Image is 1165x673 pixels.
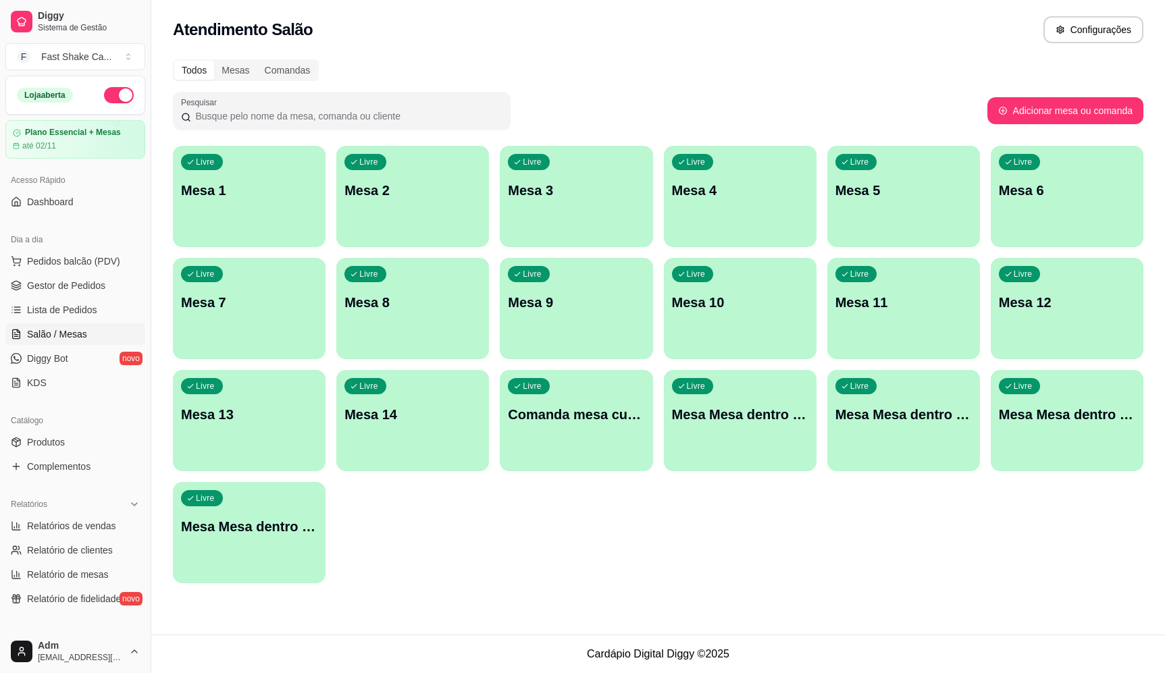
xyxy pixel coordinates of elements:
p: Livre [196,157,215,167]
span: Diggy Bot [27,352,68,365]
button: Adm[EMAIL_ADDRESS][DOMAIN_NAME] [5,635,145,668]
p: Comanda mesa cupim [508,405,644,424]
a: Diggy Botnovo [5,348,145,369]
p: Mesa Mesa dentro vermelha [181,517,317,536]
div: Dia a dia [5,229,145,250]
p: Mesa 6 [999,181,1135,200]
p: Livre [850,269,869,279]
p: Mesa 10 [672,293,808,312]
p: Livre [359,157,378,167]
a: Plano Essencial + Mesasaté 02/11 [5,120,145,159]
p: Mesa 13 [181,405,317,424]
p: Mesa 11 [835,293,972,312]
p: Mesa 3 [508,181,644,200]
button: Pedidos balcão (PDV) [5,250,145,272]
button: LivreMesa 1 [173,146,326,247]
span: Gestor de Pedidos [27,279,105,292]
p: Mesa 1 [181,181,317,200]
a: KDS [5,372,145,394]
button: Select a team [5,43,145,70]
p: Mesa 7 [181,293,317,312]
span: KDS [27,376,47,389]
button: LivreMesa 14 [336,370,489,471]
p: Livre [1014,157,1033,167]
button: LivreMesa 3 [500,146,652,247]
span: [EMAIL_ADDRESS][DOMAIN_NAME] [38,652,124,663]
div: Todos [174,61,214,80]
p: Mesa Mesa dentro laranja [835,405,972,424]
span: Dashboard [27,195,74,209]
button: LivreMesa 10 [664,258,817,359]
button: LivreMesa 2 [336,146,489,247]
p: Mesa 9 [508,293,644,312]
div: Catálogo [5,410,145,431]
p: Livre [1014,269,1033,279]
a: Produtos [5,431,145,453]
span: Produtos [27,435,65,449]
button: Alterar Status [104,87,134,103]
p: Livre [196,381,215,392]
button: LivreMesa Mesa dentro laranja [827,370,980,471]
p: Livre [687,381,706,392]
a: DiggySistema de Gestão [5,5,145,38]
button: LivreComanda mesa cupim [500,370,652,471]
span: Relatórios [11,499,47,510]
span: Pedidos balcão (PDV) [27,254,120,268]
button: LivreMesa 5 [827,146,980,247]
span: Complementos [27,460,90,473]
article: Plano Essencial + Mesas [25,128,121,138]
p: Livre [687,157,706,167]
a: Relatório de mesas [5,564,145,585]
a: Complementos [5,456,145,477]
div: Mesas [214,61,257,80]
span: Relatório de mesas [27,568,109,581]
span: Adm [38,640,124,652]
button: LivreMesa 9 [500,258,652,359]
a: Relatório de fidelidadenovo [5,588,145,610]
p: Mesa Mesa dentro verde [999,405,1135,424]
a: Relatório de clientes [5,539,145,561]
p: Livre [359,269,378,279]
button: Adicionar mesa ou comanda [987,97,1143,124]
button: LivreMesa 8 [336,258,489,359]
p: Livre [687,269,706,279]
button: LivreMesa 4 [664,146,817,247]
button: LivreMesa Mesa dentro vermelha [173,482,326,583]
input: Pesquisar [191,109,502,123]
p: Livre [196,269,215,279]
label: Pesquisar [181,97,222,108]
span: Lista de Pedidos [27,303,97,317]
button: LivreMesa Mesa dentro verde [991,370,1143,471]
a: Lista de Pedidos [5,299,145,321]
p: Livre [359,381,378,392]
a: Dashboard [5,191,145,213]
p: Mesa 4 [672,181,808,200]
button: LivreMesa 12 [991,258,1143,359]
p: Mesa 8 [344,293,481,312]
button: LivreMesa Mesa dentro azul [664,370,817,471]
span: F [17,50,30,63]
span: Salão / Mesas [27,327,87,341]
p: Livre [523,157,542,167]
h2: Atendimento Salão [173,19,313,41]
p: Livre [523,381,542,392]
article: até 02/11 [22,140,56,151]
p: Livre [1014,381,1033,392]
p: Livre [523,269,542,279]
p: Livre [850,157,869,167]
div: Loja aberta [17,88,73,103]
div: Gerenciar [5,626,145,647]
span: Relatório de clientes [27,543,113,557]
button: LivreMesa 7 [173,258,326,359]
span: Diggy [38,10,140,22]
button: LivreMesa 11 [827,258,980,359]
p: Livre [196,493,215,504]
div: Fast Shake Ca ... [41,50,111,63]
button: Configurações [1043,16,1143,43]
div: Acesso Rápido [5,169,145,191]
button: LivreMesa 6 [991,146,1143,247]
p: Mesa Mesa dentro azul [672,405,808,424]
a: Relatórios de vendas [5,515,145,537]
p: Livre [850,381,869,392]
p: Mesa 5 [835,181,972,200]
